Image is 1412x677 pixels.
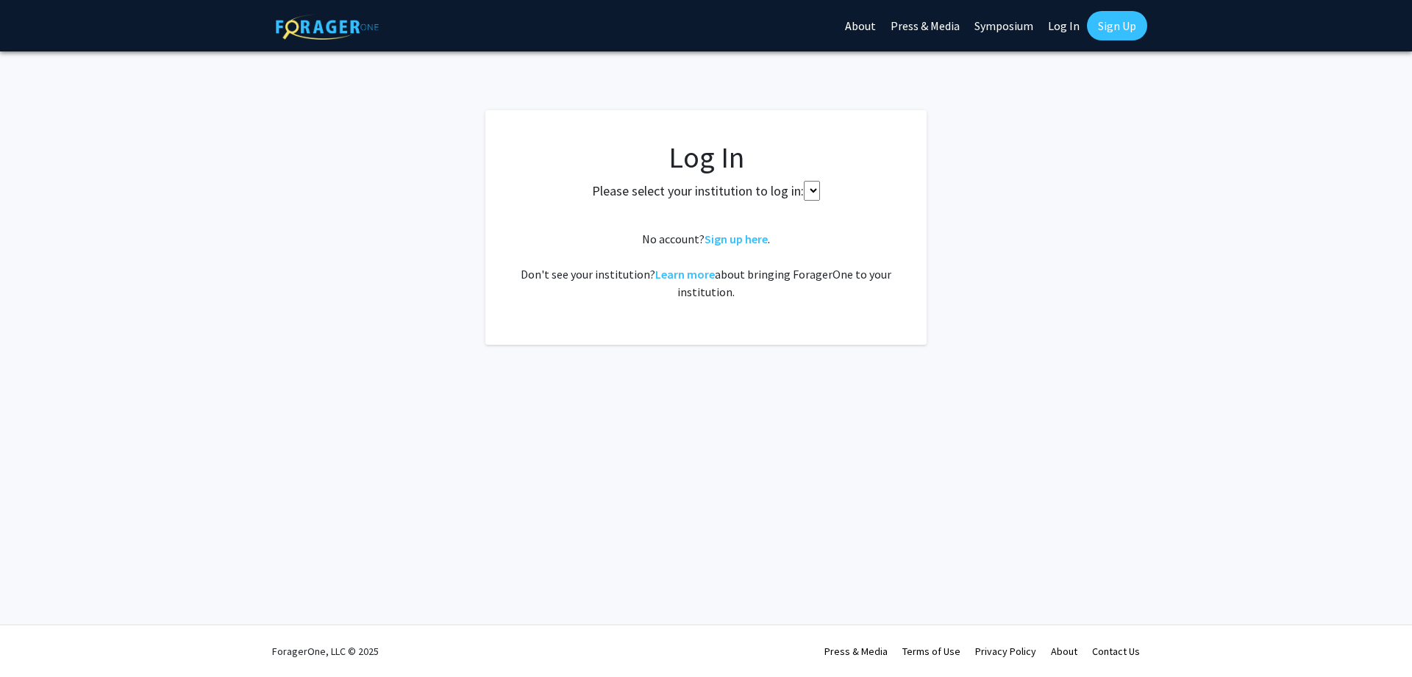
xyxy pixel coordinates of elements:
[272,626,379,677] div: ForagerOne, LLC © 2025
[1092,645,1140,658] a: Contact Us
[515,230,897,301] div: No account? . Don't see your institution? about bringing ForagerOne to your institution.
[705,232,768,246] a: Sign up here
[975,645,1036,658] a: Privacy Policy
[902,645,960,658] a: Terms of Use
[1087,11,1147,40] a: Sign Up
[824,645,888,658] a: Press & Media
[515,140,897,175] h1: Log In
[1051,645,1077,658] a: About
[276,14,379,40] img: ForagerOne Logo
[655,267,715,282] a: Learn more about bringing ForagerOne to your institution
[592,181,804,201] label: Please select your institution to log in:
